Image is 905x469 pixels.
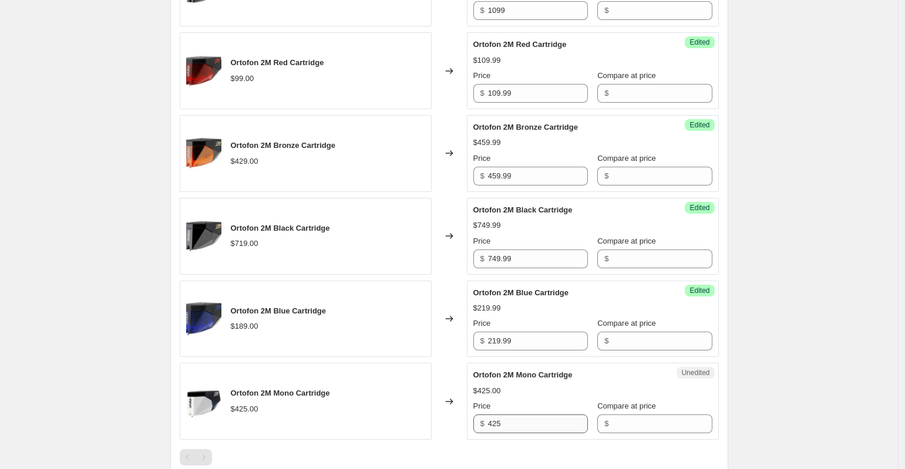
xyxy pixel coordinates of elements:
[473,55,501,66] div: $109.99
[480,6,485,15] span: $
[231,141,335,150] span: Ortofon 2M Bronze Cartridge
[473,205,573,214] span: Ortofon 2M Black Cartridge
[597,319,656,328] span: Compare at price
[186,384,221,419] img: 2MMonosidewith2Mlogo_80x.jpg
[597,71,656,80] span: Compare at price
[480,419,485,428] span: $
[473,288,569,297] span: Ortofon 2M Blue Cartridge
[473,154,491,163] span: Price
[231,403,258,415] div: $425.00
[473,237,491,245] span: Price
[604,254,608,263] span: $
[231,156,258,167] div: $429.00
[231,73,254,85] div: $99.00
[480,171,485,180] span: $
[231,320,258,332] div: $189.00
[186,136,221,171] img: 2MBronze_be01b847-b165-4ab5-8a6f-85baf5c80c0b_80x.jpg
[597,401,656,410] span: Compare at price
[689,286,709,295] span: Edited
[231,306,327,315] span: Ortofon 2M Blue Cartridge
[473,401,491,410] span: Price
[473,220,501,231] div: $749.99
[231,58,324,67] span: Ortofon 2M Red Cartridge
[473,137,501,149] div: $459.99
[231,224,330,232] span: Ortofon 2M Black Cartridge
[480,89,485,97] span: $
[480,254,485,263] span: $
[604,171,608,180] span: $
[604,6,608,15] span: $
[473,302,501,314] div: $219.99
[231,238,258,249] div: $719.00
[473,385,501,397] div: $425.00
[597,237,656,245] span: Compare at price
[186,218,221,254] img: 2MBlack_80x.jpg
[473,319,491,328] span: Price
[473,71,491,80] span: Price
[231,389,330,397] span: Ortofon 2M Mono Cartridge
[180,449,212,465] nav: Pagination
[597,154,656,163] span: Compare at price
[689,203,709,212] span: Edited
[604,336,608,345] span: $
[689,120,709,130] span: Edited
[473,40,567,49] span: Ortofon 2M Red Cartridge
[186,53,221,89] img: 2MRed_b1ec1df0-1681-41a1-861a-a96c94e4679d_80x.jpg
[604,89,608,97] span: $
[689,38,709,47] span: Edited
[473,370,573,379] span: Ortofon 2M Mono Cartridge
[604,419,608,428] span: $
[480,336,485,345] span: $
[681,368,709,377] span: Unedited
[473,123,578,131] span: Ortofon 2M Bronze Cartridge
[186,301,221,336] img: 2MBlue_80x.jpg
